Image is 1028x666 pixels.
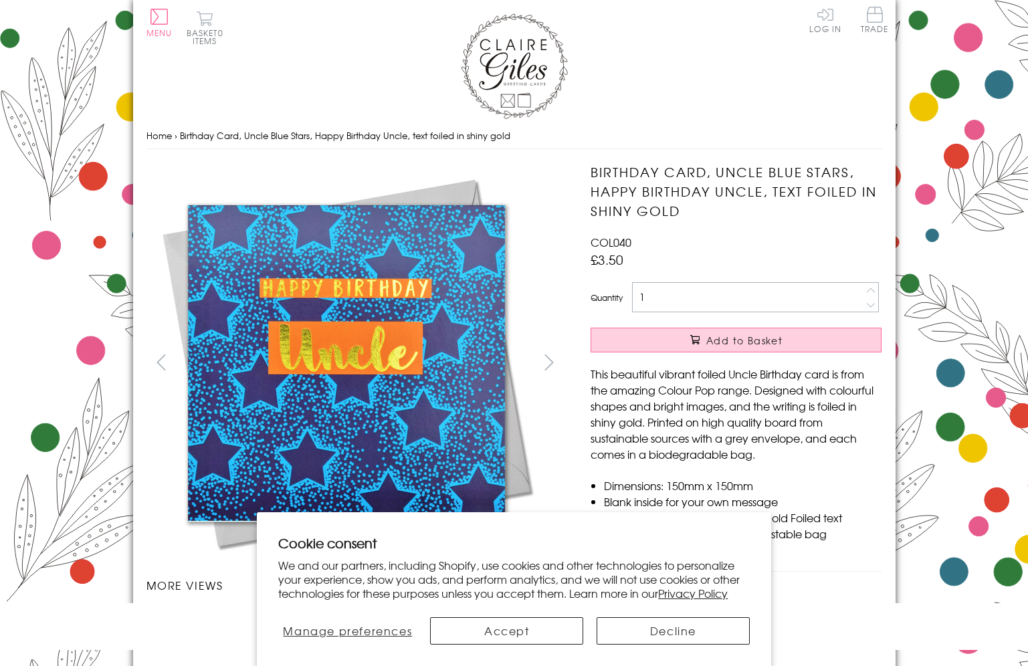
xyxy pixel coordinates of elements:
[861,7,889,33] span: Trade
[461,13,568,119] img: Claire Giles Greetings Cards
[591,162,882,220] h1: Birthday Card, Uncle Blue Stars, Happy Birthday Uncle, text foiled in shiny gold
[591,366,882,462] p: This beautiful vibrant foiled Uncle Birthday card is from the amazing Colour Pop range. Designed ...
[146,122,882,150] nav: breadcrumbs
[809,7,841,33] a: Log In
[591,292,623,304] label: Quantity
[430,617,583,645] button: Accept
[193,27,223,47] span: 0 items
[861,7,889,35] a: Trade
[591,328,882,352] button: Add to Basket
[591,234,631,250] span: COL040
[604,510,882,526] li: Printed in the U.K with beautiful Gold Foiled text
[146,9,173,37] button: Menu
[604,477,882,493] li: Dimensions: 150mm x 150mm
[146,577,564,593] h3: More views
[146,636,251,665] li: Carousel Page 5
[198,652,199,653] img: Birthday Card, Uncle Blue Stars, Happy Birthday Uncle, text foiled in shiny gold
[278,617,417,645] button: Manage preferences
[146,27,173,39] span: Menu
[283,623,412,639] span: Manage preferences
[278,534,750,552] h2: Cookie consent
[597,617,750,645] button: Decline
[658,585,728,601] a: Privacy Policy
[146,129,172,142] a: Home
[180,129,510,142] span: Birthday Card, Uncle Blue Stars, Happy Birthday Uncle, text foiled in shiny gold
[278,558,750,600] p: We and our partners, including Shopify, use cookies and other technologies to personalize your ex...
[187,11,223,45] button: Basket0 items
[534,347,564,377] button: next
[146,347,177,377] button: prev
[706,334,783,347] span: Add to Basket
[591,250,623,269] span: £3.50
[146,162,547,564] img: Birthday Card, Uncle Blue Stars, Happy Birthday Uncle, text foiled in shiny gold
[604,493,882,510] li: Blank inside for your own message
[175,129,177,142] span: ›
[564,162,965,564] img: Birthday Card, Uncle Blue Stars, Happy Birthday Uncle, text foiled in shiny gold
